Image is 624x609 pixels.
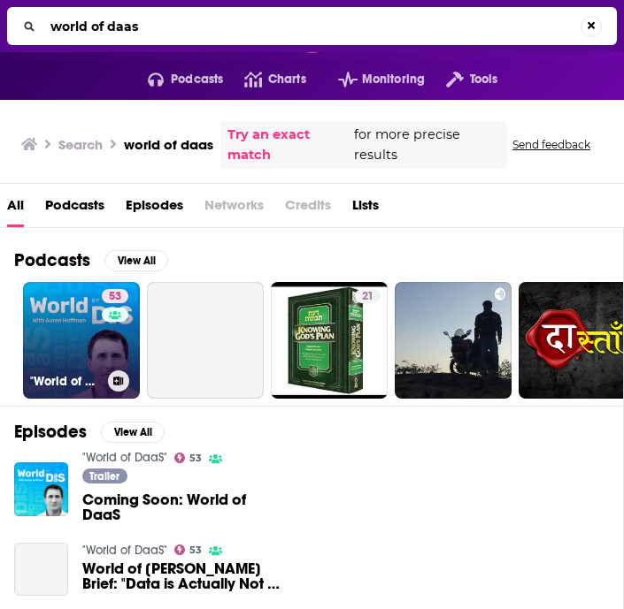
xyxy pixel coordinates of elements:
[7,7,617,45] div: Search...
[102,289,128,303] a: 53
[101,422,165,443] button: View All
[30,374,101,389] h3: "World of DaaS"
[109,288,121,306] span: 53
[82,543,167,558] a: "World of DaaS"
[127,65,224,94] button: open menu
[268,67,306,92] span: Charts
[425,65,497,94] button: open menu
[174,544,203,555] a: 53
[352,191,379,227] a: Lists
[82,561,284,591] span: World of [PERSON_NAME] Brief: "Data is Actually Not a Great VC-backed Business"
[189,546,202,554] span: 53
[14,249,90,271] h2: Podcasts
[227,125,351,165] a: Try an exact match
[204,191,264,227] span: Networks
[223,65,305,94] a: Charts
[354,125,500,165] span: for more precise results
[174,453,203,463] a: 53
[14,543,68,597] a: World of DaaS LM Brief: "Data is Actually Not a Great VC-backed Business"
[355,289,381,303] a: 21
[104,250,168,271] button: View All
[126,191,183,227] a: Episodes
[43,12,581,41] input: Search...
[285,191,331,227] span: Credits
[189,454,202,462] span: 53
[23,282,140,399] a: 53"World of DaaS"
[14,462,68,516] img: Coming Soon: World of DaaS
[171,67,223,92] span: Podcasts
[470,67,498,92] span: Tools
[317,65,425,94] button: open menu
[82,450,167,465] a: "World of DaaS"
[362,67,425,92] span: Monitoring
[507,137,596,152] button: Send feedback
[82,561,284,591] a: World of DaaS LM Brief: "Data is Actually Not a Great VC-backed Business"
[14,421,87,443] h2: Episodes
[89,471,119,482] span: Trailer
[14,249,168,271] a: PodcastsView All
[124,136,213,153] h3: world of daas
[7,191,24,227] a: All
[45,191,104,227] a: Podcasts
[58,136,103,153] h3: Search
[82,492,284,522] a: Coming Soon: World of DaaS
[14,421,165,443] a: EpisodesView All
[271,282,388,399] a: 21
[362,288,374,306] span: 21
